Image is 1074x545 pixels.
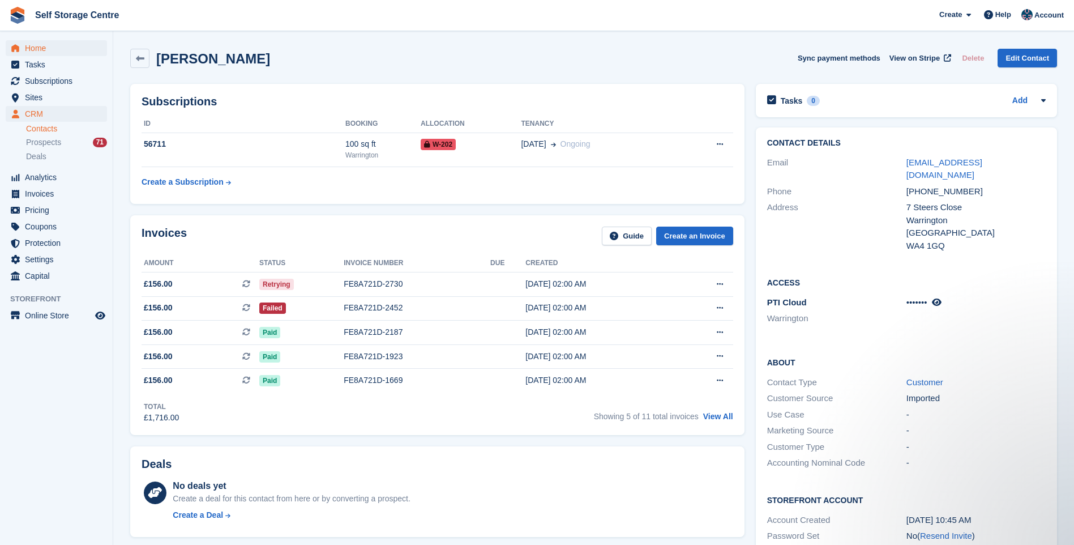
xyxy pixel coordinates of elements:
div: Email [767,156,906,182]
div: FE8A721D-2452 [344,302,490,314]
span: Ongoing [560,139,591,148]
a: Self Storage Centre [31,6,123,24]
span: Protection [25,235,93,251]
span: W-202 [421,139,456,150]
span: Analytics [25,169,93,185]
h2: Contact Details [767,139,1046,148]
div: Create a Subscription [142,176,224,188]
div: - [906,424,1046,437]
div: 0 [807,96,820,106]
span: £156.00 [144,374,173,386]
img: Clair Cole [1021,9,1033,20]
span: £156.00 [144,278,173,290]
button: Delete [957,49,989,67]
li: Warrington [767,312,906,325]
a: Preview store [93,309,107,322]
div: Address [767,201,906,252]
a: Create a Deal [173,509,410,521]
div: WA4 1GQ [906,240,1046,253]
a: [EMAIL_ADDRESS][DOMAIN_NAME] [906,157,982,180]
div: FE8A721D-2730 [344,278,490,290]
div: Use Case [767,408,906,421]
div: 100 sq ft [345,138,421,150]
a: Contacts [26,124,107,134]
div: Accounting Nominal Code [767,457,906,470]
a: menu [6,252,107,267]
span: £156.00 [144,302,173,314]
h2: Access [767,276,1046,288]
h2: Tasks [781,96,803,106]
a: menu [6,202,107,218]
div: FE8A721D-1923 [344,351,490,363]
div: Phone [767,185,906,198]
a: menu [6,90,107,105]
th: Status [259,254,344,272]
a: menu [6,219,107,235]
div: Marketing Source [767,424,906,437]
div: [DATE] 02:00 AM [525,278,674,290]
div: Create a deal for this contact from here or by converting a prospect. [173,493,410,505]
span: PTI Cloud [767,297,807,307]
div: No deals yet [173,479,410,493]
th: Amount [142,254,259,272]
div: Account Created [767,514,906,527]
span: Settings [25,252,93,267]
div: [DATE] 10:45 AM [906,514,1046,527]
th: Created [525,254,674,272]
span: Invoices [25,186,93,202]
div: [DATE] 02:00 AM [525,374,674,386]
span: Showing 5 of 11 total invoices [594,412,699,421]
img: stora-icon-8386f47178a22dfd0bd8f6a31ec36ba5ce8667c1dd55bd0f319d3a0aa187defe.svg [9,7,26,24]
div: £1,716.00 [144,412,179,424]
th: Tenancy [521,115,679,133]
a: menu [6,40,107,56]
span: Help [995,9,1011,20]
div: [DATE] 02:00 AM [525,351,674,363]
a: Prospects 71 [26,137,107,148]
h2: [PERSON_NAME] [156,51,270,66]
span: [DATE] [521,138,546,150]
a: View All [703,412,733,421]
span: Pricing [25,202,93,218]
a: menu [6,235,107,251]
div: Imported [906,392,1046,405]
a: Customer [906,377,943,387]
div: Warrington [345,150,421,160]
div: - [906,457,1046,470]
span: Sites [25,90,93,105]
span: ( ) [917,531,975,540]
div: - [906,408,1046,421]
div: - [906,441,1046,454]
th: Booking [345,115,421,133]
span: Retrying [259,279,294,290]
span: £156.00 [144,351,173,363]
h2: About [767,356,1046,368]
a: menu [6,308,107,323]
button: Sync payment methods [798,49,880,67]
a: Create an Invoice [656,227,733,245]
span: Coupons [25,219,93,235]
span: Paid [259,351,280,363]
h2: Invoices [142,227,187,245]
span: Paid [259,327,280,338]
span: Online Store [25,308,93,323]
span: £156.00 [144,326,173,338]
span: Subscriptions [25,73,93,89]
div: [DATE] 02:00 AM [525,326,674,338]
a: menu [6,106,107,122]
div: 56711 [142,138,345,150]
div: Customer Source [767,392,906,405]
div: [DATE] 02:00 AM [525,302,674,314]
a: View on Stripe [885,49,953,67]
a: Add [1012,95,1028,108]
h2: Subscriptions [142,95,733,108]
div: 71 [93,138,107,147]
span: CRM [25,106,93,122]
div: [PHONE_NUMBER] [906,185,1046,198]
a: Create a Subscription [142,172,231,193]
span: Deals [26,151,46,162]
h2: Storefront Account [767,494,1046,505]
a: menu [6,268,107,284]
div: Contact Type [767,376,906,389]
div: Create a Deal [173,509,223,521]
